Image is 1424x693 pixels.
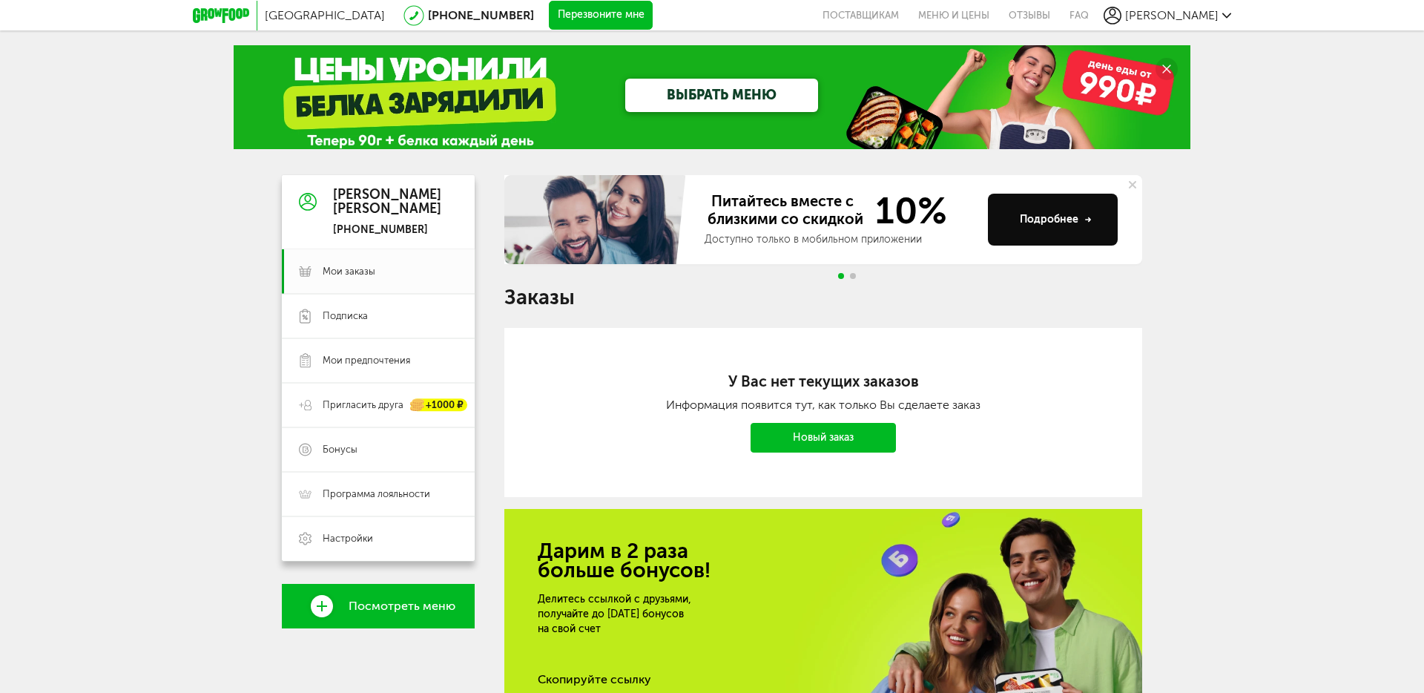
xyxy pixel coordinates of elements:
[705,232,976,247] div: Доступно только в мобильном приложении
[282,338,475,383] a: Мои предпочтения
[625,79,818,112] a: ВЫБРАТЬ МЕНЮ
[282,249,475,294] a: Мои заказы
[282,472,475,516] a: Программа лояльности
[504,288,1142,307] h1: Заказы
[323,532,373,545] span: Настройки
[282,427,475,472] a: Бонусы
[538,592,883,637] div: Делитесь ссылкой с друзьями, получайте до [DATE] бонусов на свой счет
[538,542,1109,580] h2: Дарим в 2 раза больше бонусов!
[282,516,475,561] a: Настройки
[538,672,1109,687] div: Скопируйте ссылку
[333,223,441,237] div: [PHONE_NUMBER]
[866,192,947,229] span: 10%
[504,175,690,264] img: family-banner.579af9d.jpg
[428,8,534,22] a: [PHONE_NUMBER]
[838,273,844,279] span: Go to slide 1
[549,1,653,30] button: Перезвоните мне
[282,584,475,628] a: Посмотреть меню
[705,192,866,229] span: Питайтесь вместе с близкими со скидкой
[564,372,1083,390] h2: У Вас нет текущих заказов
[564,398,1083,412] div: Информация появится тут, как только Вы сделаете заказ
[411,399,467,412] div: +1000 ₽
[323,354,410,367] span: Мои предпочтения
[323,398,403,412] span: Пригласить друга
[282,383,475,427] a: Пригласить друга +1000 ₽
[349,600,455,613] span: Посмотреть меню
[323,265,375,278] span: Мои заказы
[265,8,385,22] span: [GEOGRAPHIC_DATA]
[282,294,475,338] a: Подписка
[323,443,357,456] span: Бонусы
[1125,8,1219,22] span: [PERSON_NAME]
[850,273,856,279] span: Go to slide 2
[1020,212,1092,227] div: Подробнее
[323,309,368,323] span: Подписка
[333,188,441,217] div: [PERSON_NAME] [PERSON_NAME]
[751,423,896,453] a: Новый заказ
[988,194,1118,246] button: Подробнее
[323,487,430,501] span: Программа лояльности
